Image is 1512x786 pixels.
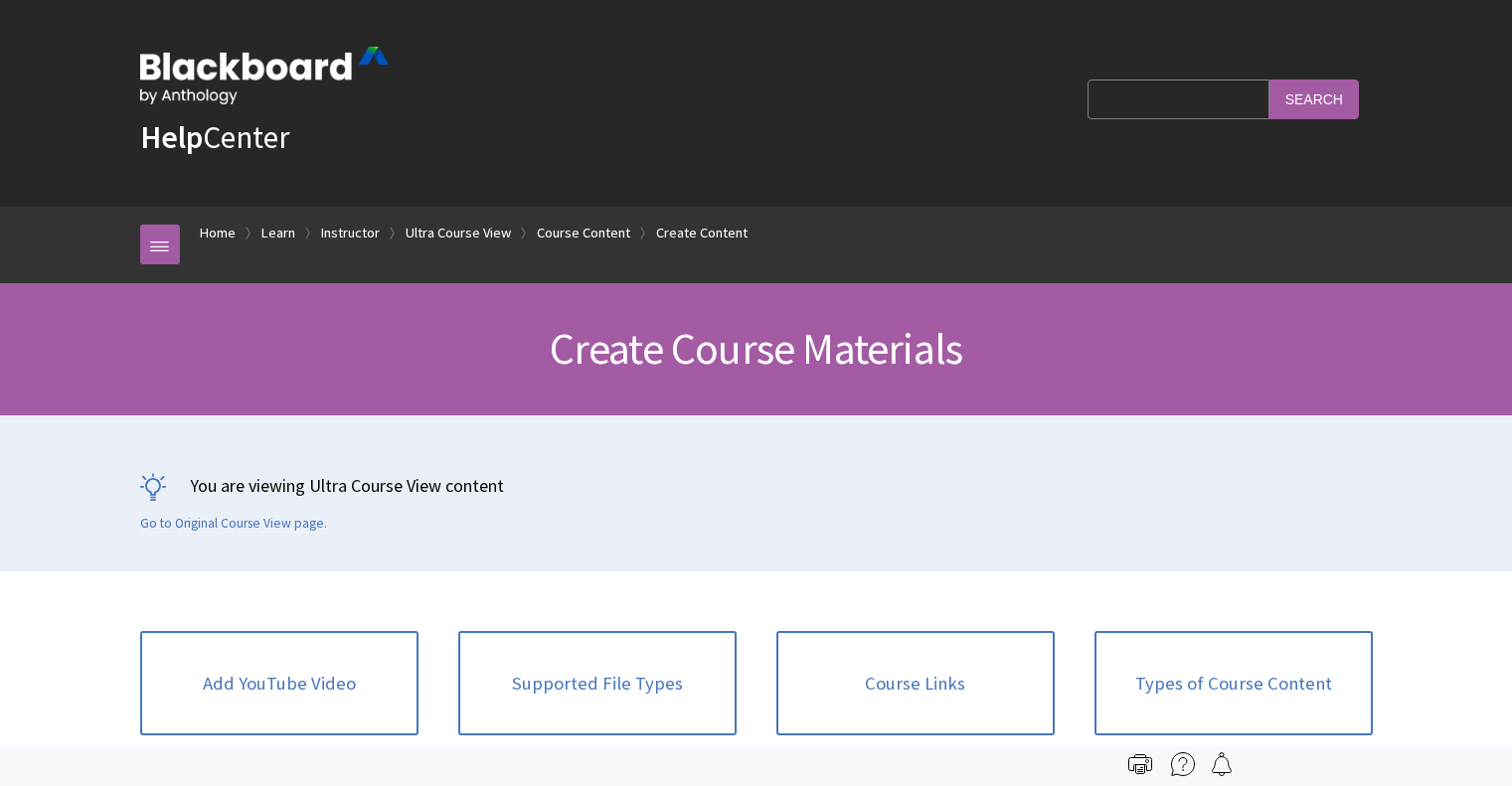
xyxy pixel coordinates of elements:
[140,515,327,533] a: Go to Original Course View page.
[537,221,630,245] a: Course Content
[140,117,289,157] a: HelpCenter
[656,221,748,245] a: Create Content
[140,631,419,736] a: Add YouTube Video
[1171,752,1195,776] img: More help
[261,221,295,245] a: Learn
[550,321,963,376] span: Create Course Materials
[1094,631,1373,736] a: Types of Course Content
[140,47,389,104] img: Blackboard by Anthology
[458,631,737,736] a: Supported File Types
[406,221,511,245] a: Ultra Course View
[1210,752,1234,776] img: Follow this page
[1269,79,1359,118] input: Search
[776,631,1055,736] a: Course Links
[321,221,380,245] a: Instructor
[200,221,236,245] a: Home
[140,473,1373,498] p: You are viewing Ultra Course View content
[140,117,203,157] strong: Help
[1128,752,1152,776] img: Print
